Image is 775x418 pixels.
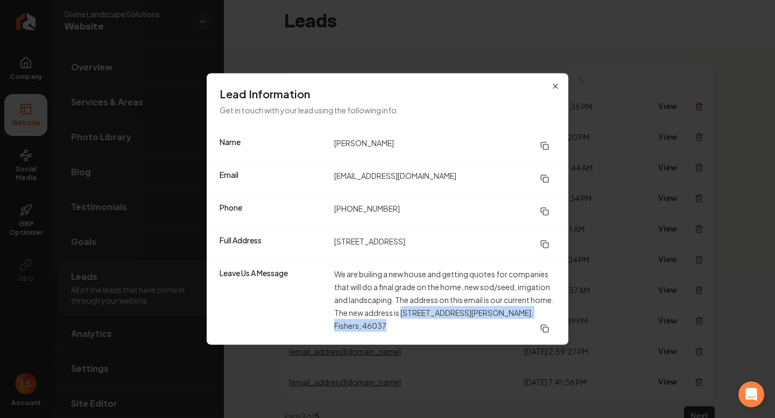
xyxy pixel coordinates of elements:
[220,202,326,221] dt: Phone
[220,268,326,338] dt: Leave Us A Message
[220,136,326,156] dt: Name
[220,87,555,102] h3: Lead Information
[334,268,555,338] dd: We are builing a new house and getting quotes for companies that will do a final grade on the hom...
[220,104,555,117] p: Get in touch with your lead using the following info.
[334,169,555,189] dd: [EMAIL_ADDRESS][DOMAIN_NAME]
[220,235,326,254] dt: Full Address
[334,202,555,221] dd: [PHONE_NUMBER]
[334,235,555,254] dd: [STREET_ADDRESS]
[334,136,555,156] dd: [PERSON_NAME]
[220,169,326,189] dt: Email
